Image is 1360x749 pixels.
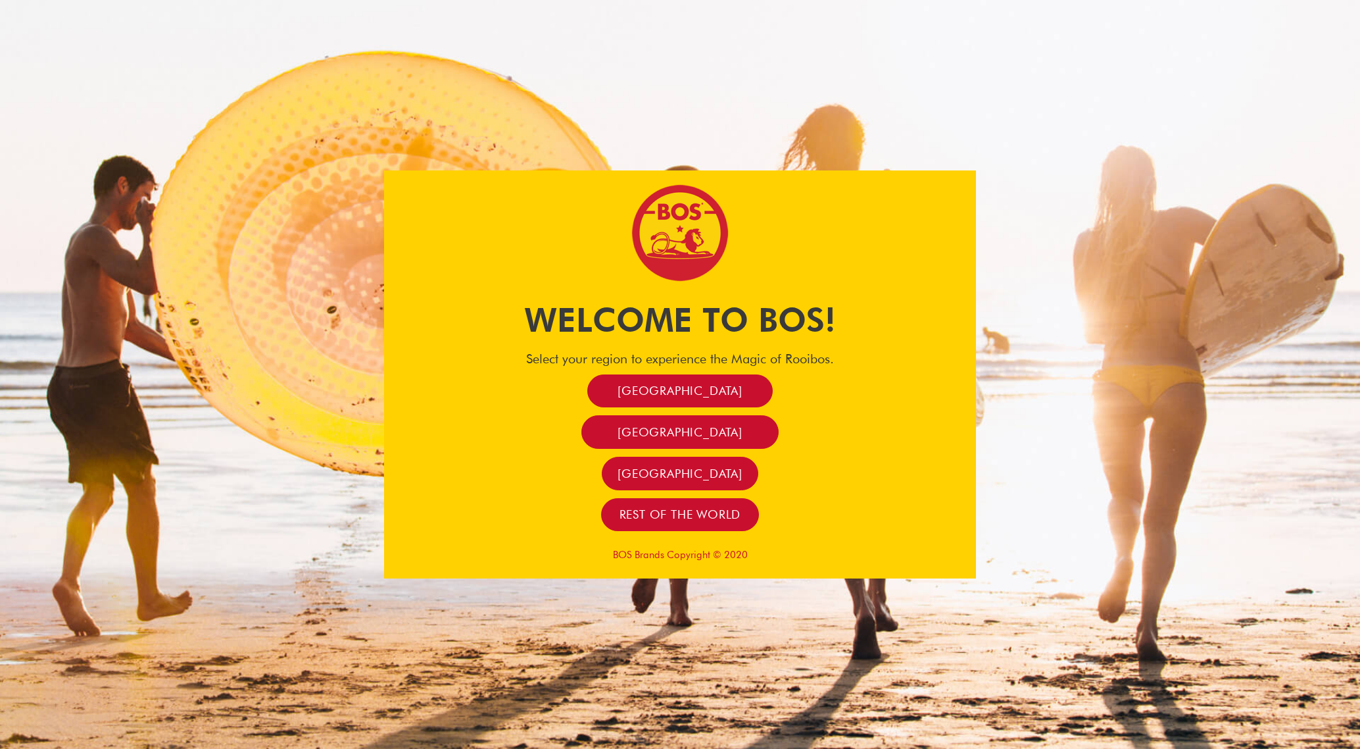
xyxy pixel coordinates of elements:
[601,498,760,532] a: Rest of the world
[631,184,729,282] img: Bos Brands
[618,425,742,440] span: [GEOGRAPHIC_DATA]
[619,507,741,522] span: Rest of the world
[581,415,779,449] a: [GEOGRAPHIC_DATA]
[384,351,976,367] h4: Select your region to experience the Magic of Rooibos.
[618,466,742,481] span: [GEOGRAPHIC_DATA]
[384,297,976,343] h1: Welcome to BOS!
[587,374,773,408] a: [GEOGRAPHIC_DATA]
[618,383,742,398] span: [GEOGRAPHIC_DATA]
[602,457,758,490] a: [GEOGRAPHIC_DATA]
[384,549,976,561] p: BOS Brands Copyright © 2020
